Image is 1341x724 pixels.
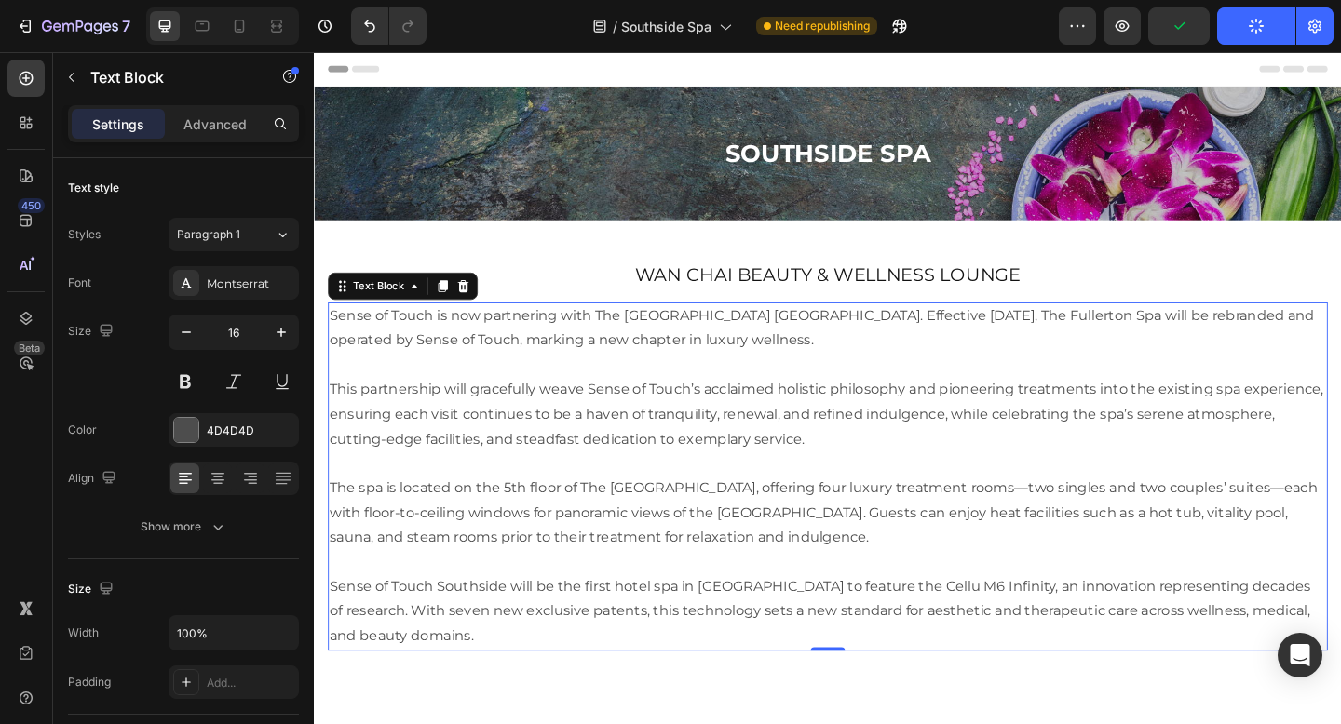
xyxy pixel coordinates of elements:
div: Size [68,577,117,602]
div: Padding [68,674,111,690]
button: Paragraph 1 [169,218,299,251]
p: Settings [92,114,144,134]
p: Text Block [90,66,249,88]
div: Styles [68,226,101,243]
div: Font [68,275,91,291]
div: Width [68,624,99,641]
div: Beta [14,341,45,355]
div: Color [68,422,97,438]
iframe: Design area [314,52,1341,724]
div: 4D4D4D [207,422,294,439]
h2: Wan Chai Beauty & Wellness Lounge [15,228,1103,257]
div: Undo/Redo [351,7,427,45]
button: Show more [68,510,299,543]
button: 7 [7,7,139,45]
div: Text Block [38,247,102,263]
div: Size [68,319,117,344]
div: Align [68,466,120,491]
div: Montserrat [207,275,294,292]
p: 7 [122,15,130,37]
p: Sense of Touch Southside will be the first hotel spa in [GEOGRAPHIC_DATA] to feature the Cellu M6... [17,569,1101,649]
p: Advanced [183,114,247,134]
span: Southside Spa [621,17,711,36]
div: 450 [18,198,45,213]
span: / [613,17,617,36]
input: Auto [169,616,298,650]
span: Need republishing [775,18,870,34]
span: Paragraph 1 [177,226,240,243]
div: Text style [68,180,119,196]
div: Add... [207,675,294,691]
p: This partnership will gracefully weave Sense of Touch’s acclaimed holistic philosophy and pioneer... [17,355,1101,435]
div: Rich Text Editor. Editing area: main [15,273,1103,651]
p: Sense of Touch is now partnering with The [GEOGRAPHIC_DATA] [GEOGRAPHIC_DATA]. Effective [DATE], ... [17,275,1101,328]
p: The spa is located on the 5th floor of The [GEOGRAPHIC_DATA], offering four luxury treatment room... [17,462,1101,542]
div: Open Intercom Messenger [1278,633,1322,677]
div: Show more [141,517,227,536]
